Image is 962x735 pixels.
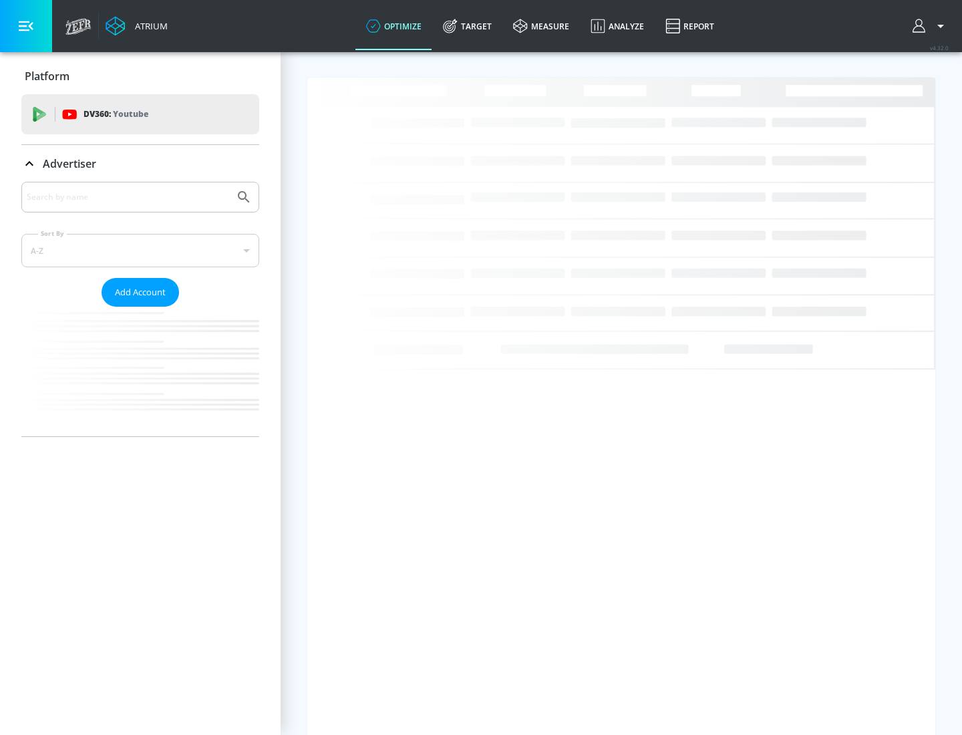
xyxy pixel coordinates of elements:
a: Report [655,2,725,50]
p: Advertiser [43,156,96,171]
span: v 4.32.0 [930,44,949,51]
a: optimize [355,2,432,50]
span: Add Account [115,285,166,300]
a: measure [502,2,580,50]
div: Atrium [130,20,168,32]
input: Search by name [27,188,229,206]
label: Sort By [38,229,67,238]
button: Add Account [102,278,179,307]
a: Target [432,2,502,50]
p: DV360: [84,107,148,122]
p: Platform [25,69,69,84]
nav: list of Advertiser [21,307,259,436]
a: Analyze [580,2,655,50]
div: Advertiser [21,145,259,182]
div: A-Z [21,234,259,267]
div: DV360: Youtube [21,94,259,134]
div: Platform [21,57,259,95]
div: Advertiser [21,182,259,436]
p: Youtube [113,107,148,121]
a: Atrium [106,16,168,36]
